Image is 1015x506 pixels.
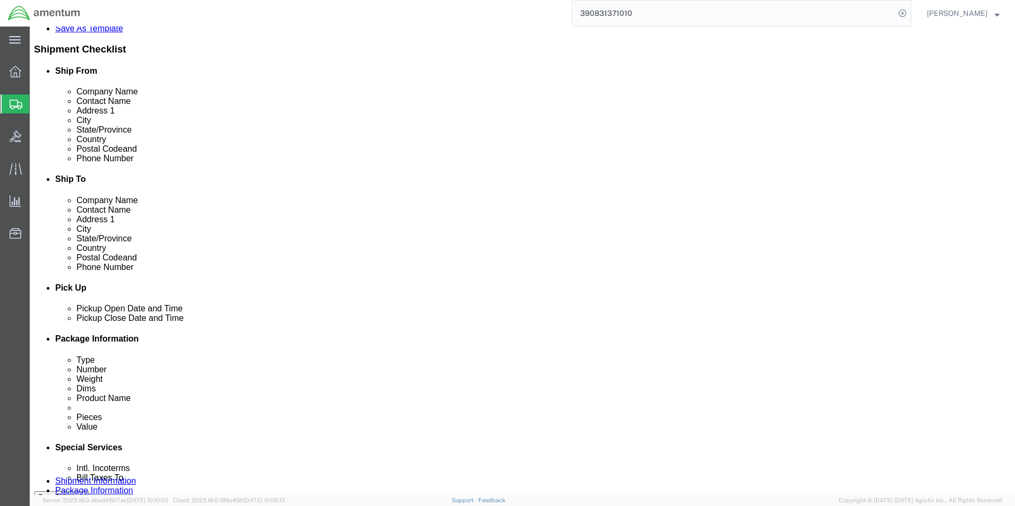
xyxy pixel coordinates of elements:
[839,496,1002,505] span: Copyright © [DATE]-[DATE] Agistix Inc., All Rights Reserved
[173,497,285,503] span: Client: 2025.18.0-198a450
[926,7,1000,20] button: [PERSON_NAME]
[452,497,478,503] a: Support
[572,1,895,26] input: Search for shipment number, reference number
[42,497,168,503] span: Server: 2025.18.0-a0edd1917ac
[244,497,285,503] span: [DATE] 10:06:13
[478,497,505,503] a: Feedback
[127,497,168,503] span: [DATE] 10:10:00
[30,27,1015,495] iframe: FS Legacy Container
[927,7,987,19] span: James Barragan
[7,5,81,21] img: logo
